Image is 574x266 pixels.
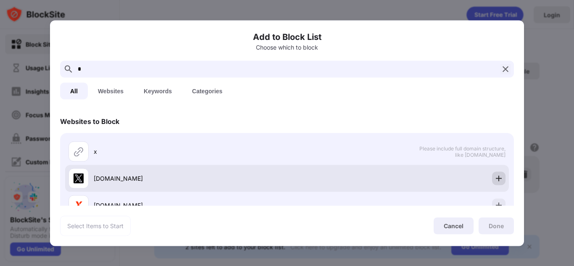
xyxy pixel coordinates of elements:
[94,174,287,183] div: [DOMAIN_NAME]
[74,146,84,156] img: url.svg
[88,82,134,99] button: Websites
[74,200,84,210] img: favicons
[74,173,84,183] img: favicons
[60,44,514,50] div: Choose which to block
[94,201,287,210] div: [DOMAIN_NAME]
[67,221,124,230] div: Select Items to Start
[182,82,232,99] button: Categories
[489,222,504,229] div: Done
[60,117,119,125] div: Websites to Block
[94,147,287,156] div: x
[444,222,463,229] div: Cancel
[63,64,74,74] img: search.svg
[134,82,182,99] button: Keywords
[60,82,88,99] button: All
[60,30,514,43] h6: Add to Block List
[500,64,511,74] img: search-close
[419,145,506,158] span: Please include full domain structure, like [DOMAIN_NAME]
